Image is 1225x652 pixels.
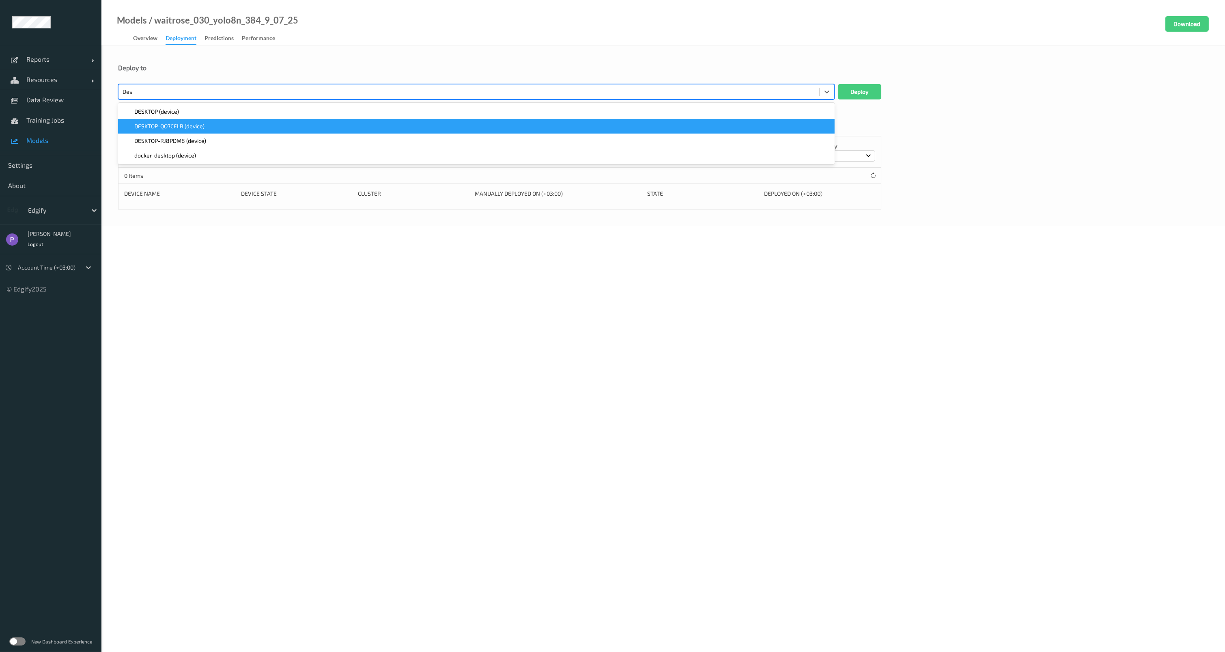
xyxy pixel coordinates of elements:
span: DESKTOP (device) [134,108,179,116]
div: Deployed on (+03:00) [764,190,875,198]
div: / waitrose_030_yolo8n_384_9_07_25 [147,16,298,24]
div: State [647,190,758,198]
div: Performance [242,34,275,44]
div: Predictions [205,34,234,44]
a: Overview [133,33,166,44]
span: docker-desktop (device) [134,151,196,160]
span: DESKTOP-QO7CFLB (device) [134,122,205,130]
p: 0 Items [124,172,185,180]
span: DESKTOP-RJ8PDM8 (device) [134,137,206,145]
a: Deployment [166,33,205,45]
a: Predictions [205,33,242,44]
p: Sort by [818,142,875,150]
div: Overview [133,34,157,44]
div: Device state [241,190,352,198]
button: Deploy [838,84,881,99]
button: Download [1165,16,1209,32]
div: Deployment [166,34,196,45]
div: Cluster [358,190,469,198]
a: Performance [242,33,283,44]
a: Models [117,16,147,24]
div: Deploy to [118,64,1208,72]
div: Device Name [124,190,235,198]
div: Manually deployed on (+03:00) [475,190,642,198]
